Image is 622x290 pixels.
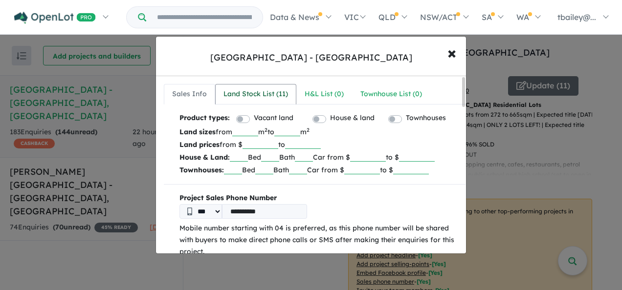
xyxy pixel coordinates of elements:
div: Land Stock List ( 11 ) [223,88,288,100]
p: Bed Bath Car from $ to $ [179,164,458,176]
div: [GEOGRAPHIC_DATA] - [GEOGRAPHIC_DATA] [210,51,412,64]
span: × [447,42,456,63]
div: H&L List ( 0 ) [305,88,344,100]
input: Try estate name, suburb, builder or developer [148,7,261,28]
b: Project Sales Phone Number [179,192,458,204]
b: Townhouses: [179,166,224,174]
p: from $ to [179,138,458,151]
sup: 2 [265,126,267,133]
b: Land prices [179,140,220,149]
sup: 2 [307,126,310,133]
label: Townhouses [406,112,446,124]
p: Bed Bath Car from $ to $ [179,151,458,164]
img: Phone icon [187,207,192,215]
b: House & Land: [179,153,230,162]
p: Mobile number starting with 04 is preferred, as this phone number will be shared with buyers to m... [179,223,458,257]
div: Sales Info [172,88,207,100]
b: Product types: [179,112,230,125]
label: Vacant land [254,112,293,124]
p: from m to m [179,125,458,138]
img: Openlot PRO Logo White [14,12,96,24]
b: Land sizes [179,127,216,136]
div: Townhouse List ( 0 ) [360,88,422,100]
label: House & land [330,112,375,124]
span: tbailey@... [557,12,596,22]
